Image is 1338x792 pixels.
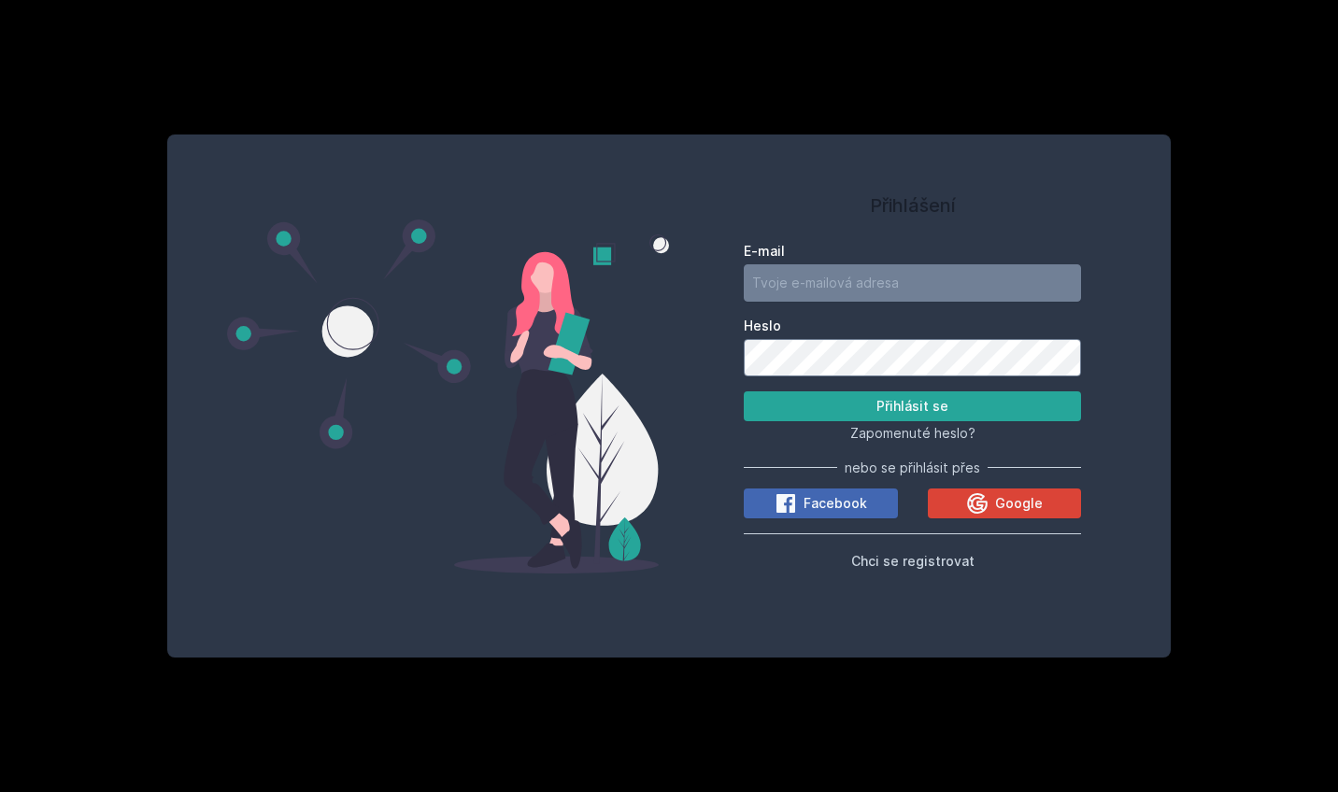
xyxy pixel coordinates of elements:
[744,264,1081,302] input: Tvoje e-mailová adresa
[851,549,975,572] button: Chci se registrovat
[995,494,1043,513] span: Google
[851,553,975,569] span: Chci se registrovat
[850,425,975,441] span: Zapomenuté heslo?
[744,242,1081,261] label: E-mail
[744,317,1081,335] label: Heslo
[744,191,1081,219] h1: Přihlášení
[845,459,980,477] span: nebo se přihlásit přes
[928,488,1082,518] button: Google
[744,488,898,518] button: Facebook
[744,391,1081,421] button: Přihlásit se
[804,494,867,513] span: Facebook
